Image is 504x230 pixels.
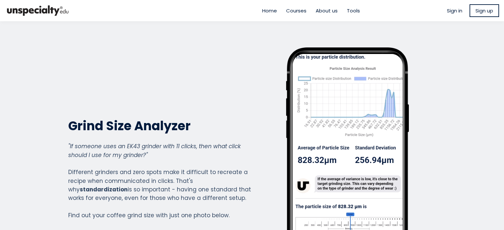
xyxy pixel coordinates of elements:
[68,118,251,134] h2: Grind Size Analyzer
[475,7,493,14] span: Sign up
[68,142,241,159] em: "If someone uses an EK43 grinder with 11 clicks, then what click should I use for my grinder?"
[286,7,306,14] a: Courses
[262,7,277,14] a: Home
[80,186,128,193] strong: standardization
[5,3,71,19] img: bc390a18feecddb333977e298b3a00a1.png
[447,7,462,14] a: Sign in
[470,4,499,17] a: Sign up
[347,7,360,14] a: Tools
[68,142,251,220] div: Different grinders and zero spots make it difficult to recreate a recipe when communicated in cli...
[316,7,338,14] a: About us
